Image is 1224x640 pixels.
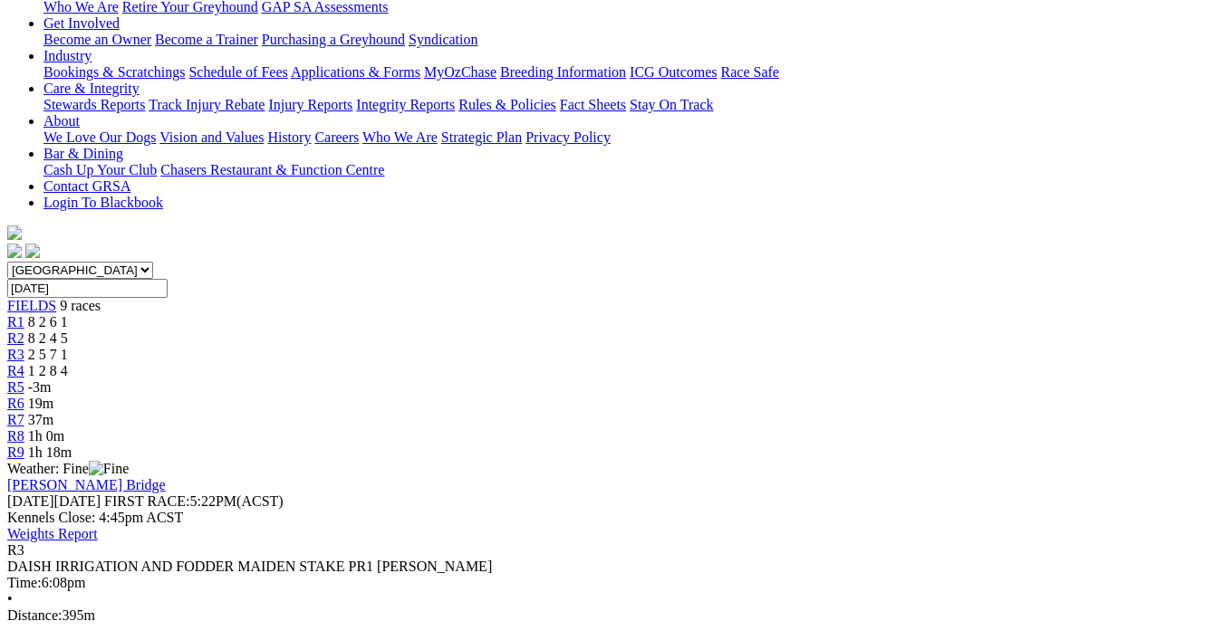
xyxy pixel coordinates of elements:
a: Purchasing a Greyhound [262,32,405,47]
a: R2 [7,330,24,346]
span: [DATE] [7,493,54,509]
div: About [43,129,1204,146]
img: facebook.svg [7,244,22,258]
a: R9 [7,444,24,460]
a: [PERSON_NAME] Bridge [7,477,166,492]
span: 8 2 4 5 [28,330,68,346]
a: Become an Owner [43,32,151,47]
div: 395m [7,607,1204,624]
a: We Love Our Dogs [43,129,156,145]
span: 1 2 8 4 [28,363,68,378]
a: Care & Integrity [43,81,140,96]
a: Stewards Reports [43,97,145,112]
a: Breeding Information [500,64,626,80]
span: 37m [28,412,53,427]
a: Careers [314,129,359,145]
img: logo-grsa-white.png [7,225,22,240]
a: Bar & Dining [43,146,123,161]
a: Bookings & Scratchings [43,64,185,80]
span: 19m [28,396,53,411]
a: Stay On Track [630,97,713,112]
a: R5 [7,379,24,395]
a: Industry [43,48,92,63]
img: Fine [89,461,129,477]
div: 6:08pm [7,575,1204,591]
a: Cash Up Your Club [43,162,157,177]
a: Race Safe [720,64,778,80]
a: Schedule of Fees [188,64,287,80]
a: R1 [7,314,24,330]
a: Syndication [409,32,477,47]
span: 8 2 6 1 [28,314,68,330]
a: Weights Report [7,526,98,541]
a: About [43,113,80,129]
a: Contact GRSA [43,178,130,194]
span: 5:22PM(ACST) [104,493,284,509]
a: Rules & Policies [458,97,556,112]
a: Login To Blackbook [43,195,163,210]
div: Bar & Dining [43,162,1204,178]
a: R7 [7,412,24,427]
a: FIELDS [7,298,56,313]
a: Become a Trainer [155,32,258,47]
span: 1h 0m [28,428,64,444]
span: Time: [7,575,42,590]
a: R8 [7,428,24,444]
span: R3 [7,542,24,558]
span: Distance: [7,607,62,623]
a: ICG Outcomes [630,64,717,80]
div: DAISH IRRIGATION AND FODDER MAIDEN STAKE PR1 [PERSON_NAME] [7,559,1204,575]
div: Care & Integrity [43,97,1204,113]
span: 1h 18m [28,444,72,460]
div: Industry [43,64,1204,81]
span: Weather: Fine [7,461,129,476]
span: [DATE] [7,493,101,509]
a: Integrity Reports [356,97,455,112]
a: Vision and Values [159,129,264,145]
a: Privacy Policy [525,129,611,145]
a: History [267,129,311,145]
span: • [7,591,13,607]
input: Select date [7,279,168,298]
div: Kennels Close: 4:45pm ACST [7,510,1204,526]
a: R4 [7,363,24,378]
a: Chasers Restaurant & Function Centre [160,162,384,177]
a: Get Involved [43,15,120,31]
a: Applications & Forms [291,64,420,80]
a: Track Injury Rebate [149,97,265,112]
a: MyOzChase [424,64,496,80]
a: Injury Reports [268,97,352,112]
span: 2 5 7 1 [28,347,68,362]
span: 9 races [60,298,101,313]
div: Get Involved [43,32,1204,48]
img: twitter.svg [25,244,40,258]
a: Strategic Plan [441,129,522,145]
span: -3m [28,379,52,395]
a: Who We Are [362,129,438,145]
span: FIRST RACE: [104,493,189,509]
a: R6 [7,396,24,411]
a: R3 [7,347,24,362]
a: Fact Sheets [560,97,626,112]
